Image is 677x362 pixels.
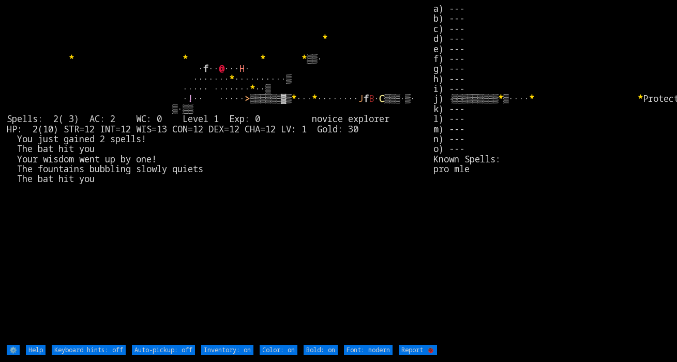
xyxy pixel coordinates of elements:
font: H [239,63,245,74]
larn: ▒▒· · ·· ··· · ······· ··········▒ ····· ······· ··▒ · ·· ····· ▒▒▒▒▒▒▓▒ ··· ········ · ▒▒▒·▒· ▒▒... [7,4,433,344]
font: C [379,93,384,104]
input: Inventory: on [201,345,253,355]
font: ! [188,93,193,104]
input: Font: modern [344,345,393,355]
font: J [358,93,364,104]
input: ⚙️ [7,345,20,355]
font: B [369,93,374,104]
font: f [364,93,369,104]
font: > [245,93,250,104]
input: Color: on [260,345,297,355]
input: Bold: on [304,345,338,355]
input: Report 🐞 [399,345,437,355]
stats: a) --- b) --- c) --- d) --- e) --- f) --- g) --- h) --- i) --- j) --- k) --- l) --- m) --- n) ---... [433,4,670,344]
input: Auto-pickup: off [132,345,195,355]
input: Help [26,345,46,355]
font: @ [219,63,224,74]
font: f [203,63,208,74]
input: Keyboard hints: off [52,345,126,355]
